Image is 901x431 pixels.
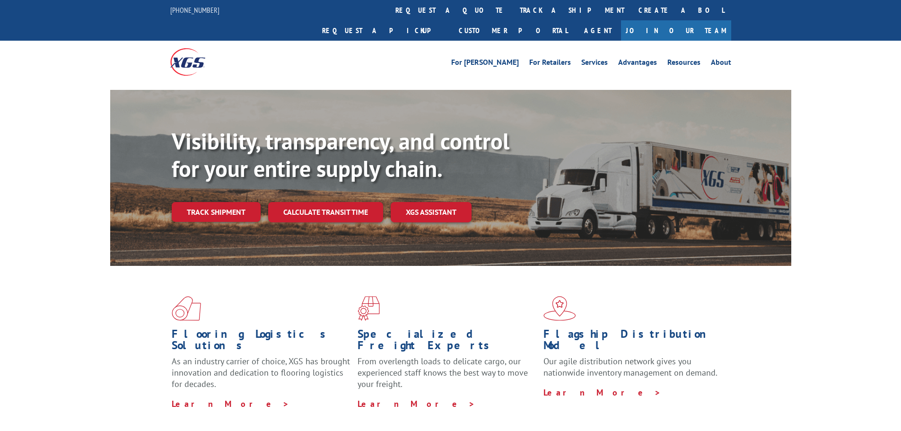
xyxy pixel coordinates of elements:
a: Customer Portal [452,20,575,41]
a: For Retailers [529,59,571,69]
a: Resources [667,59,700,69]
img: xgs-icon-focused-on-flooring-red [358,296,380,321]
a: About [711,59,731,69]
a: Learn More > [358,398,475,409]
a: XGS ASSISTANT [391,202,472,222]
span: As an industry carrier of choice, XGS has brought innovation and dedication to flooring logistics... [172,356,350,389]
a: For [PERSON_NAME] [451,59,519,69]
a: Track shipment [172,202,261,222]
img: xgs-icon-total-supply-chain-intelligence-red [172,296,201,321]
p: From overlength loads to delicate cargo, our experienced staff knows the best way to move your fr... [358,356,536,398]
a: Join Our Team [621,20,731,41]
h1: Specialized Freight Experts [358,328,536,356]
a: Services [581,59,608,69]
a: Learn More > [172,398,289,409]
a: Request a pickup [315,20,452,41]
a: Learn More > [543,387,661,398]
h1: Flagship Distribution Model [543,328,722,356]
b: Visibility, transparency, and control for your entire supply chain. [172,126,509,183]
img: xgs-icon-flagship-distribution-model-red [543,296,576,321]
a: Agent [575,20,621,41]
a: Advantages [618,59,657,69]
span: Our agile distribution network gives you nationwide inventory management on demand. [543,356,717,378]
a: Calculate transit time [268,202,383,222]
h1: Flooring Logistics Solutions [172,328,350,356]
a: [PHONE_NUMBER] [170,5,219,15]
